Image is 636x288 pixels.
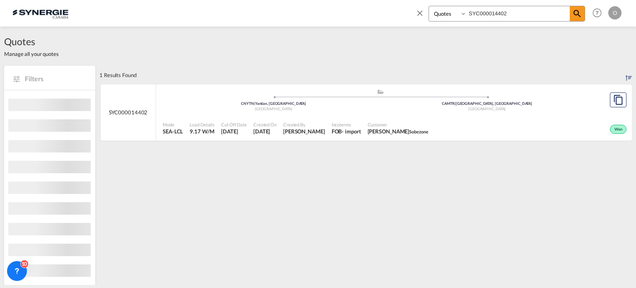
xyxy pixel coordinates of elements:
span: Talia Legault Sobezone [368,128,429,135]
span: Incoterms [332,121,361,128]
div: - import [342,128,361,135]
button: Copy Quote [610,92,626,107]
span: Manage all your quotes [4,50,59,58]
span: [GEOGRAPHIC_DATA] [255,106,292,111]
span: Mode [163,121,183,128]
div: O [608,6,622,19]
div: Help [590,6,608,21]
span: 9.17 W/M [190,128,214,135]
span: CAMTR [GEOGRAPHIC_DATA], [GEOGRAPHIC_DATA] [442,101,532,106]
div: 1 Results Found [99,66,137,84]
span: Help [590,6,604,20]
input: Enter Quotation Number [467,6,570,21]
span: SYC000014402 [109,109,148,116]
span: Sobezone [409,129,428,134]
div: SYC000014402 assets/icons/custom/ship-fill.svgassets/icons/custom/roll-o-plane.svgOriginYantian, ... [101,85,632,141]
span: Filters [25,74,87,83]
span: icon-close [415,6,429,26]
span: 28 Aug 2025 [221,128,247,135]
span: Adriana Groposila [283,128,325,135]
md-icon: assets/icons/custom/ship-fill.svg [376,90,385,94]
span: SEA-LCL [163,128,183,135]
md-icon: icon-magnify [572,9,582,19]
md-icon: assets/icons/custom/copyQuote.svg [613,95,623,105]
span: Customer [368,121,429,128]
span: Created On [253,121,277,128]
div: FOB import [332,128,361,135]
span: 28 Aug 2025 [253,128,277,135]
div: Won [610,125,626,134]
span: Quotes [4,35,59,48]
span: CNYTN Yantian, [GEOGRAPHIC_DATA] [241,101,306,106]
span: [GEOGRAPHIC_DATA] [468,106,506,111]
div: FOB [332,128,342,135]
span: | [254,101,255,106]
span: | [455,101,456,106]
span: Created By [283,121,325,128]
img: 1f56c880d42311ef80fc7dca854c8e59.png [12,4,68,22]
md-icon: icon-close [415,8,424,17]
div: Sort by: Created On [626,66,632,84]
span: Cut Off Date [221,121,247,128]
span: Won [614,127,624,133]
span: Load Details [190,121,214,128]
span: icon-magnify [570,6,585,21]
